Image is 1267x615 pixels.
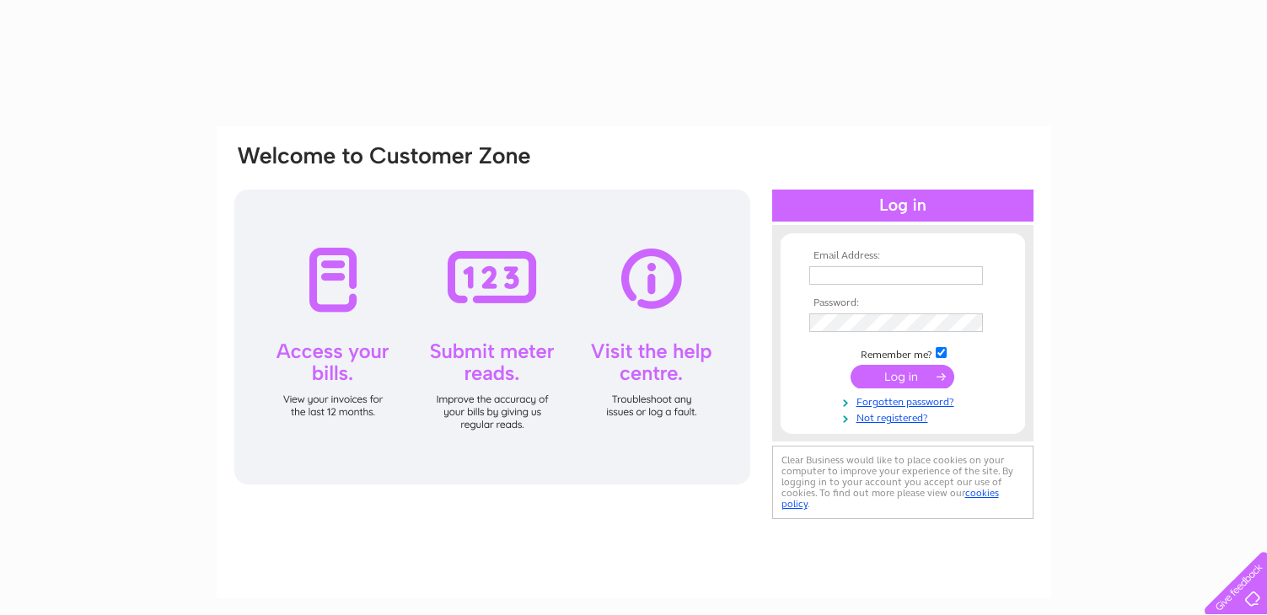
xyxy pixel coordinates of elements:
a: Forgotten password? [809,393,1001,409]
th: Password: [805,297,1001,309]
a: Not registered? [809,409,1001,425]
a: cookies policy [781,487,999,510]
td: Remember me? [805,345,1001,361]
th: Email Address: [805,250,1001,262]
div: Clear Business would like to place cookies on your computer to improve your experience of the sit... [772,446,1033,519]
input: Submit [851,365,954,388]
